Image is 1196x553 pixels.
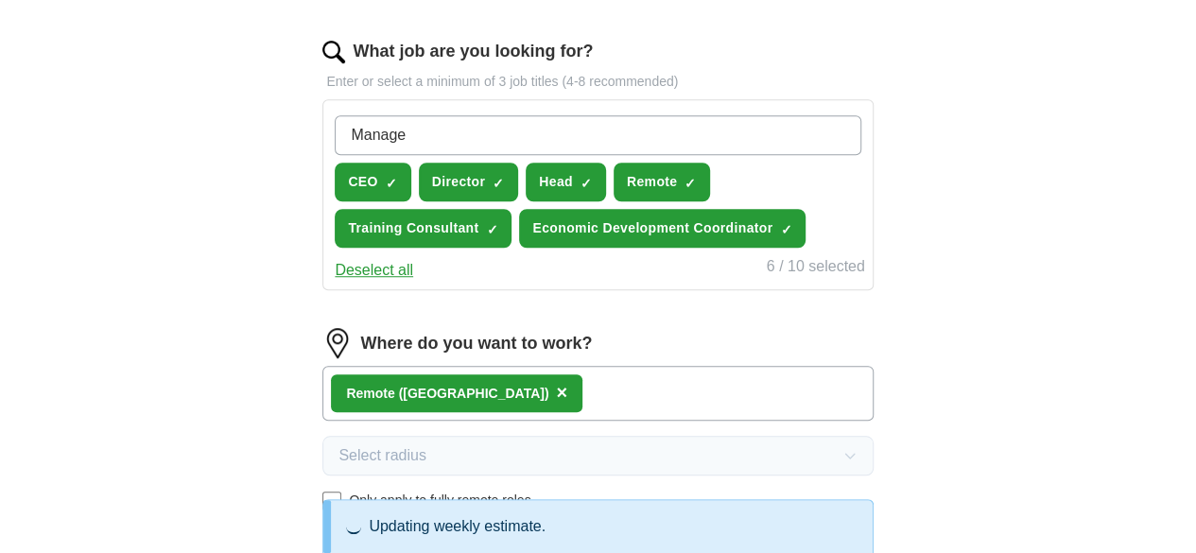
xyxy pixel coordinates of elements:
[335,115,860,155] input: Type a job title and press enter
[353,39,593,64] label: What job are you looking for?
[519,209,806,248] button: Economic Development Coordinator✓
[556,379,567,407] button: ×
[338,444,426,467] span: Select radius
[369,515,546,538] span: Updating weekly estimate.
[486,222,497,237] span: ✓
[322,436,873,475] button: Select radius
[386,176,397,191] span: ✓
[539,172,573,192] span: Head
[532,218,772,238] span: Economic Development Coordinator
[685,176,696,191] span: ✓
[322,328,353,358] img: location.png
[346,384,548,404] div: Remote ([GEOGRAPHIC_DATA])
[493,176,504,191] span: ✓
[322,492,341,510] input: Only apply to fully remote roles
[419,163,518,201] button: Director✓
[614,163,710,201] button: Remote✓
[526,163,606,201] button: Head✓
[322,41,345,63] img: search.png
[348,218,478,238] span: Training Consultant
[348,172,377,192] span: CEO
[335,209,511,248] button: Training Consultant✓
[335,259,413,282] button: Deselect all
[322,72,873,92] p: Enter or select a minimum of 3 job titles (4-8 recommended)
[627,172,677,192] span: Remote
[360,331,592,356] label: Where do you want to work?
[349,491,530,510] span: Only apply to fully remote roles
[767,255,865,282] div: 6 / 10 selected
[556,382,567,403] span: ×
[780,222,791,237] span: ✓
[432,172,485,192] span: Director
[581,176,592,191] span: ✓
[335,163,410,201] button: CEO✓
